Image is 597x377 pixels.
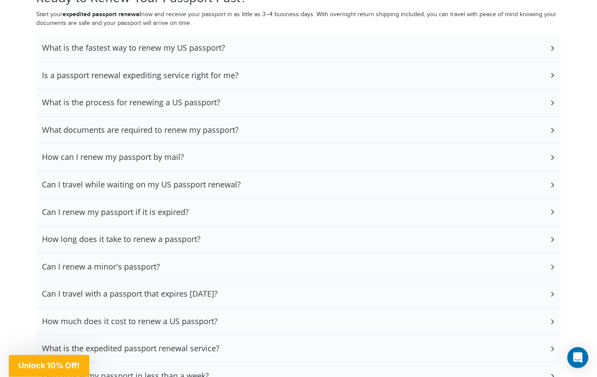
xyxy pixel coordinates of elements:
[42,317,218,327] h3: How much does it cost to renew a US passport?
[42,235,201,245] h3: How long does it take to renew a passport?
[62,11,141,18] strong: expedited passport renewal
[42,153,184,163] h3: How can I renew my passport by mail?
[42,44,225,53] h3: What is the fastest way to renew my US passport?
[42,98,220,108] h3: What is the process for renewing a US passport?
[42,208,189,218] h3: Can I renew my passport if it is expired?
[42,126,239,135] h3: What documents are required to renew my passport?
[36,10,561,28] p: Start your now and receive your passport in as little as 3–4 business days. With overnight return...
[42,344,219,354] h3: What is the expedited passport renewal service?
[42,180,241,190] h3: Can I travel while waiting on my US passport renewal?
[42,71,239,81] h3: Is a passport renewal expediting service right for me?
[18,361,80,370] span: Unlock 10% Off!
[42,290,218,299] h3: Can I travel with a passport that expires [DATE]?
[9,355,89,377] div: Unlock 10% Off!
[567,347,588,368] div: Open Intercom Messenger
[42,263,160,272] h3: Can I renew a minor's passport?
